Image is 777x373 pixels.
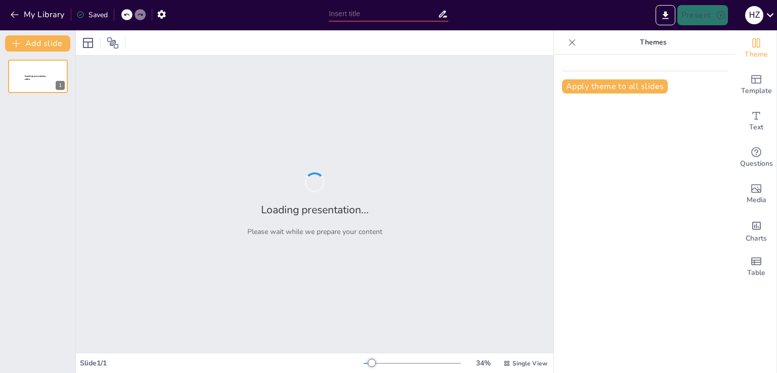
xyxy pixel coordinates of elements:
button: Export to PowerPoint [656,5,675,25]
span: Single View [512,359,547,367]
span: Theme [745,49,768,60]
span: Position [107,37,119,49]
span: Sendsteps presentation editor [25,75,46,81]
span: Media [747,195,766,206]
div: Add charts and graphs [736,212,776,249]
p: Themes [580,30,726,55]
p: Please wait while we prepare your content [247,227,382,237]
div: Saved [76,10,108,20]
button: Add slide [5,35,70,52]
input: Insert title [329,7,438,21]
button: H Z [745,5,763,25]
span: Text [749,122,763,133]
span: Charts [746,233,767,244]
div: Get real-time input from your audience [736,139,776,176]
div: 34 % [471,358,495,368]
span: Template [741,85,772,97]
div: Layout [80,35,96,51]
div: 1 [56,81,65,90]
div: Add text boxes [736,103,776,139]
div: Add ready made slides [736,67,776,103]
span: Table [747,267,765,278]
button: Apply theme to all slides [562,79,668,94]
button: My Library [8,7,69,23]
div: Slide 1 / 1 [80,358,364,368]
h2: Loading presentation... [261,203,369,217]
div: H Z [745,6,763,24]
div: 1 [8,60,68,93]
button: Present [677,5,728,25]
div: Add images, graphics, shapes or video [736,176,776,212]
div: Add a table [736,249,776,285]
span: Questions [740,158,773,169]
div: Change the overall theme [736,30,776,67]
